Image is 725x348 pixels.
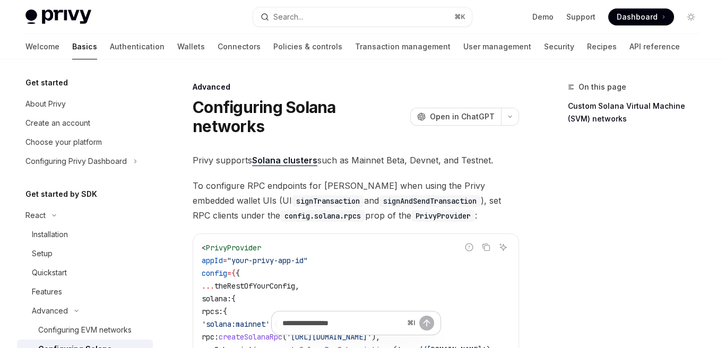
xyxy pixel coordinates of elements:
[25,136,102,149] div: Choose your platform
[25,188,97,201] h5: Get started by SDK
[218,34,261,59] a: Connectors
[17,225,153,244] a: Installation
[463,34,531,59] a: User management
[202,307,223,316] span: rpcs:
[17,114,153,133] a: Create an account
[32,247,53,260] div: Setup
[193,98,406,136] h1: Configuring Solana networks
[202,281,214,291] span: ...
[110,34,165,59] a: Authentication
[568,98,708,127] a: Custom Solana Virtual Machine (SVM) networks
[38,324,132,336] div: Configuring EVM networks
[223,307,227,316] span: {
[410,108,501,126] button: Open in ChatGPT
[273,11,303,23] div: Search...
[629,34,680,59] a: API reference
[25,117,90,129] div: Create an account
[202,256,223,265] span: appId
[379,195,481,207] code: signAndSendTransaction
[193,82,519,92] div: Advanced
[193,153,519,168] span: Privy supports such as Mainnet Beta, Devnet, and Testnet.
[462,240,476,254] button: Report incorrect code
[32,228,68,241] div: Installation
[17,282,153,301] a: Features
[17,94,153,114] a: About Privy
[231,268,236,278] span: {
[72,34,97,59] a: Basics
[227,268,231,278] span: =
[355,34,451,59] a: Transaction management
[295,281,299,291] span: ,
[206,243,261,253] span: PrivyProvider
[214,281,295,291] span: theRestOfYourConfig
[202,294,231,303] span: solana:
[282,311,403,335] input: Ask a question...
[479,240,493,254] button: Copy the contents from the code block
[280,210,365,222] code: config.solana.rpcs
[17,206,153,225] button: Toggle React section
[544,34,574,59] a: Security
[683,8,700,25] button: Toggle dark mode
[532,12,554,22] a: Demo
[252,155,317,166] a: Solana clusters
[25,10,91,24] img: light logo
[25,76,68,89] h5: Get started
[587,34,617,59] a: Recipes
[17,152,153,171] button: Toggle Configuring Privy Dashboard section
[579,81,626,93] span: On this page
[25,34,59,59] a: Welcome
[608,8,674,25] a: Dashboard
[253,7,472,27] button: Open search
[236,268,240,278] span: {
[17,320,153,340] a: Configuring EVM networks
[411,210,475,222] code: PrivyProvider
[430,111,495,122] span: Open in ChatGPT
[17,301,153,320] button: Toggle Advanced section
[273,34,342,59] a: Policies & controls
[419,316,434,330] button: Send message
[32,266,67,279] div: Quickstart
[17,263,153,282] a: Quickstart
[193,178,519,223] span: To configure RPC endpoints for [PERSON_NAME] when using the Privy embedded wallet UIs (UI and ), ...
[17,133,153,152] a: Choose your platform
[25,209,46,222] div: React
[177,34,205,59] a: Wallets
[454,13,465,21] span: ⌘ K
[566,12,595,22] a: Support
[231,294,236,303] span: {
[32,285,62,298] div: Features
[202,268,227,278] span: config
[292,195,364,207] code: signTransaction
[496,240,510,254] button: Ask AI
[25,155,127,168] div: Configuring Privy Dashboard
[223,256,227,265] span: =
[227,256,308,265] span: "your-privy-app-id"
[32,304,68,317] div: Advanced
[617,12,658,22] span: Dashboard
[25,98,66,110] div: About Privy
[17,244,153,263] a: Setup
[202,243,206,253] span: <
